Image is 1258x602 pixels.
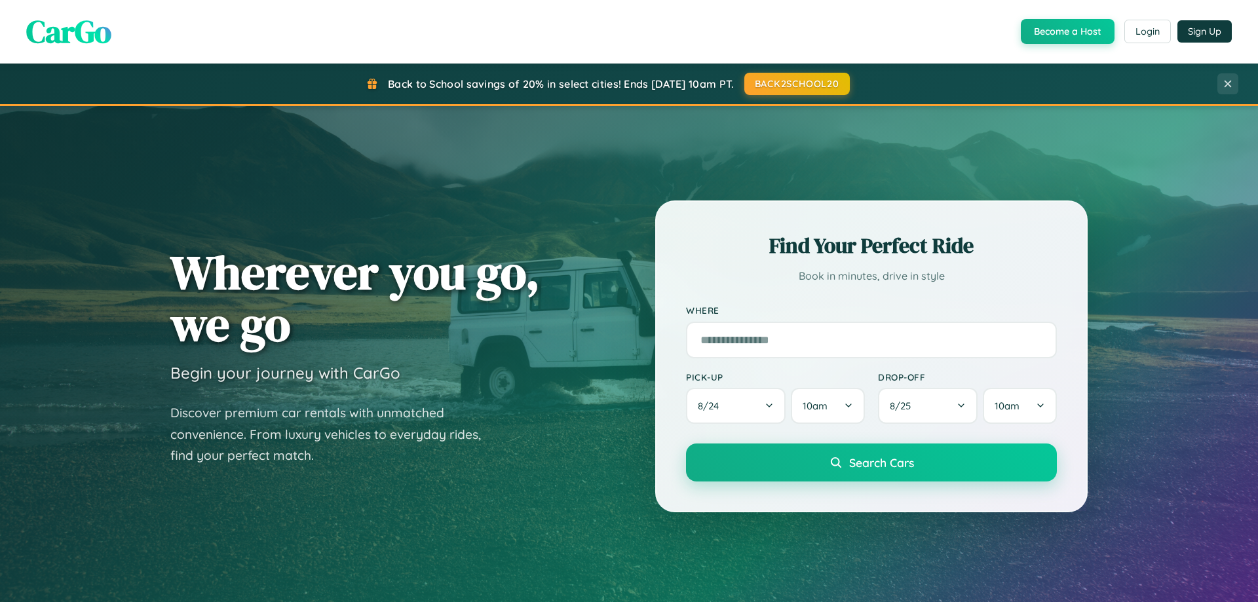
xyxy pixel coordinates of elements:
h3: Begin your journey with CarGo [170,363,400,383]
button: 10am [791,388,865,424]
span: Back to School savings of 20% in select cities! Ends [DATE] 10am PT. [388,77,734,90]
p: Book in minutes, drive in style [686,267,1057,286]
button: 10am [983,388,1057,424]
button: 8/25 [878,388,978,424]
span: 8 / 25 [890,400,917,412]
button: Sign Up [1177,20,1232,43]
span: Search Cars [849,455,914,470]
label: Drop-off [878,371,1057,383]
p: Discover premium car rentals with unmatched convenience. From luxury vehicles to everyday rides, ... [170,402,498,466]
button: Login [1124,20,1171,43]
label: Where [686,305,1057,316]
button: 8/24 [686,388,786,424]
span: 10am [995,400,1020,412]
span: 8 / 24 [698,400,725,412]
span: CarGo [26,10,111,53]
span: 10am [803,400,828,412]
button: Become a Host [1021,19,1115,44]
h2: Find Your Perfect Ride [686,231,1057,260]
h1: Wherever you go, we go [170,246,540,350]
button: Search Cars [686,443,1057,481]
button: BACK2SCHOOL20 [744,73,850,95]
label: Pick-up [686,371,865,383]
